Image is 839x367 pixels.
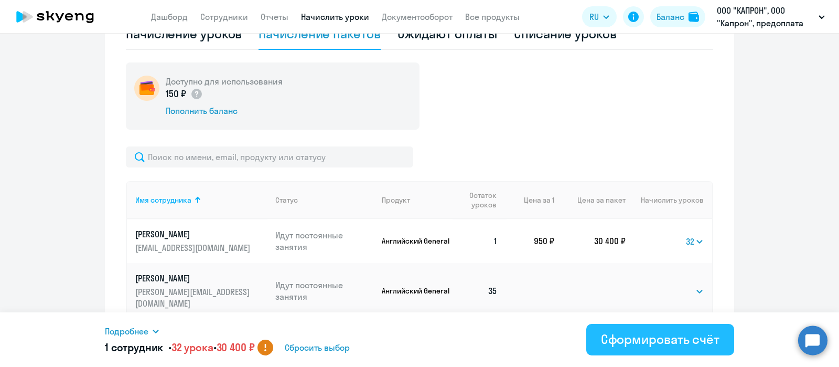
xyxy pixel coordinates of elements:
[461,191,506,209] div: Остаток уроков
[135,228,253,240] p: [PERSON_NAME]
[626,181,712,219] th: Начислить уроков
[601,331,719,348] div: Сформировать счёт
[506,181,554,219] th: Цена за 1
[166,76,283,87] h5: Доступно для использования
[135,195,191,205] div: Имя сотрудника
[650,6,705,27] button: Балансbalance
[217,341,255,354] span: 30 400 ₽
[689,12,699,22] img: balance
[465,12,520,22] a: Все продукты
[126,25,242,42] div: Начисление уроков
[712,4,830,29] button: ООО "КАПРОН", ООО "Капрон", предоплата [DATE]
[285,341,350,354] span: Сбросить выбор
[657,11,684,23] div: Баланс
[135,286,253,309] p: [PERSON_NAME][EMAIL_ADDRESS][DOMAIN_NAME]
[717,4,814,29] p: ООО "КАПРОН", ООО "Капрон", предоплата [DATE]
[586,324,734,355] button: Сформировать счёт
[554,219,626,263] td: 30 400 ₽
[382,286,453,296] p: Английский General
[135,195,267,205] div: Имя сотрудника
[166,105,283,117] div: Пополнить баланс
[105,340,254,355] h5: 1 сотрудник • •
[200,12,248,22] a: Сотрудники
[275,279,374,302] p: Идут постоянные занятия
[453,219,506,263] td: 1
[382,195,453,205] div: Продукт
[461,191,497,209] span: Остаток уроков
[135,242,253,254] p: [EMAIL_ADDRESS][DOMAIN_NAME]
[382,236,453,246] p: Английский General
[135,272,253,284] p: [PERSON_NAME]
[151,12,188,22] a: Дашборд
[134,76,159,101] img: wallet-circle.png
[397,25,498,42] div: Ожидают оплаты
[382,195,410,205] div: Продукт
[135,228,267,254] a: [PERSON_NAME][EMAIL_ADDRESS][DOMAIN_NAME]
[275,195,298,205] div: Статус
[166,87,203,101] p: 150 ₽
[453,263,506,319] td: 35
[261,12,288,22] a: Отчеты
[105,325,148,338] span: Подробнее
[382,12,453,22] a: Документооборот
[275,195,374,205] div: Статус
[126,146,413,167] input: Поиск по имени, email, продукту или статусу
[506,219,554,263] td: 950 ₽
[554,181,626,219] th: Цена за пакет
[301,12,369,22] a: Начислить уроки
[275,229,374,253] p: Идут постоянные занятия
[582,6,617,27] button: RU
[589,11,599,23] span: RU
[514,25,617,42] div: Списание уроков
[171,341,213,354] span: 32 урока
[259,25,380,42] div: Начисление пакетов
[135,272,267,309] a: [PERSON_NAME][PERSON_NAME][EMAIL_ADDRESS][DOMAIN_NAME]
